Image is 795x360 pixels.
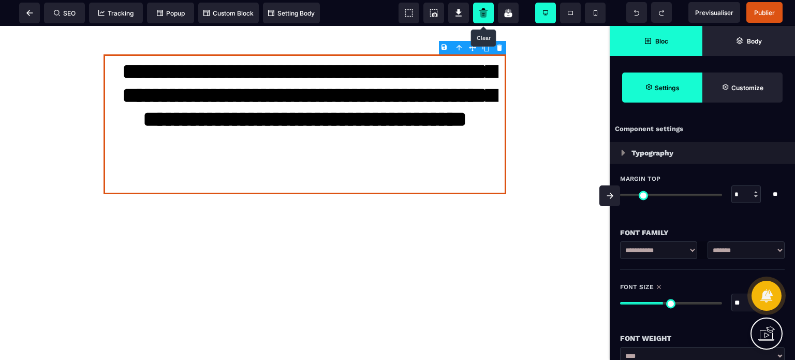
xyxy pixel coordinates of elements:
span: View components [399,3,419,23]
p: Typography [631,147,673,159]
span: Popup [157,9,185,17]
span: Setting Body [268,9,315,17]
span: Font Size [620,283,654,291]
span: Open Style Manager [702,73,783,103]
div: Component settings [610,119,795,139]
div: Font Weight [620,332,785,344]
span: Open Layer Manager [702,26,795,56]
span: Margin Top [620,175,660,183]
span: Tracking [98,9,134,17]
span: Settings [622,73,702,103]
span: Publier [754,9,775,17]
span: Open Blocks [610,26,702,56]
span: Preview [688,2,740,23]
span: Screenshot [423,3,444,23]
img: loading [621,150,625,156]
strong: Customize [731,84,763,92]
strong: Body [747,37,762,45]
div: Font Family [620,226,785,239]
span: SEO [54,9,76,17]
span: Previsualiser [695,9,733,17]
strong: Bloc [655,37,668,45]
span: Custom Block [203,9,254,17]
strong: Settings [655,84,680,92]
